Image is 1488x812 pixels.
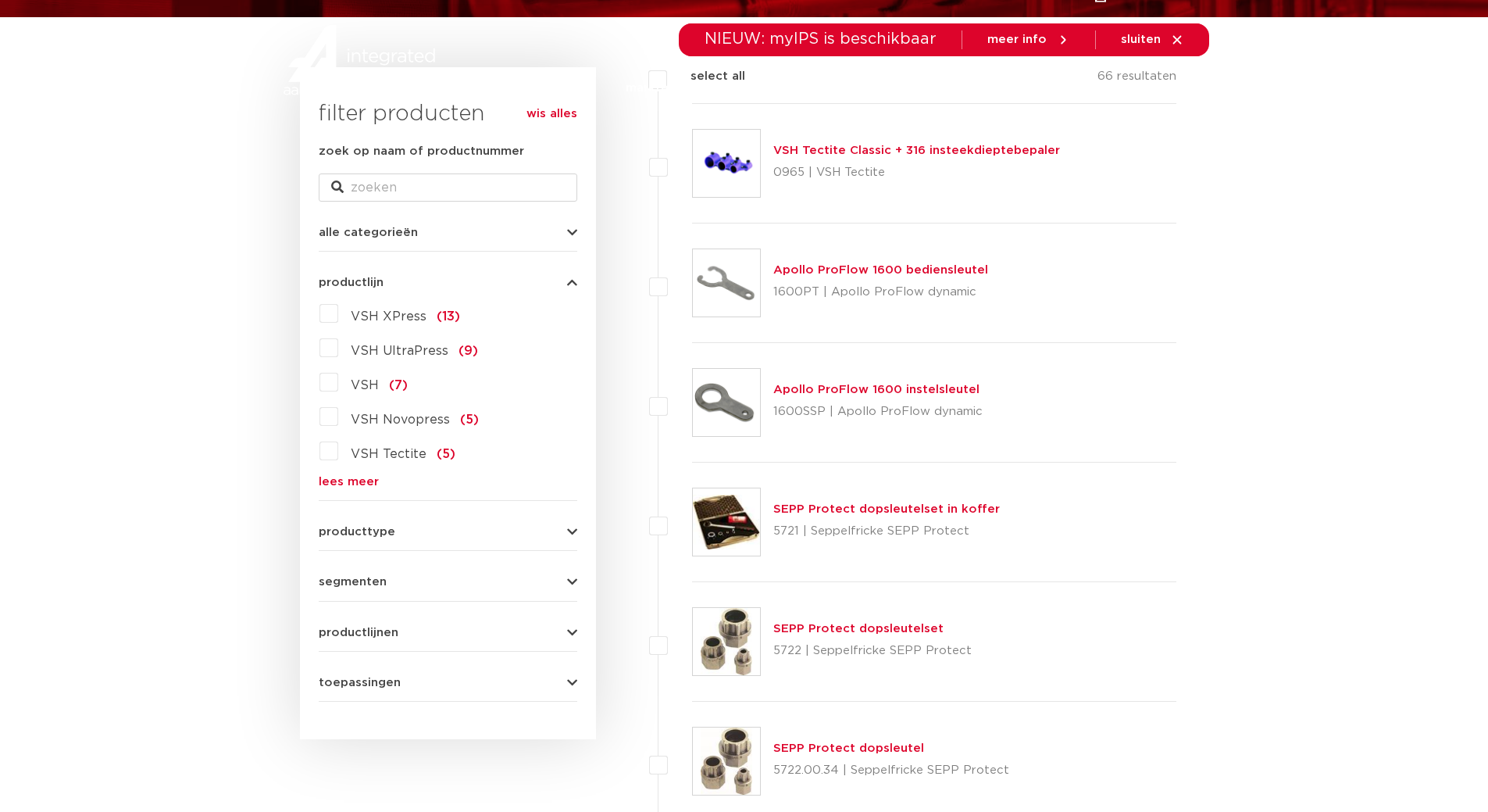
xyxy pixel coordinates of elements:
[773,384,980,395] a: Apollo ProFlow 1600 instelsleutel
[693,608,760,675] img: Thumbnail for SEPP Protect dopsleutelset
[1121,33,1184,47] a: sluiten
[351,448,426,460] span: VSH Tectite
[773,264,988,276] a: Apollo ProFlow 1600 bediensleutel
[693,130,760,197] img: Thumbnail for VSH Tectite Classic + 316 insteekdieptebepaler
[389,379,408,392] span: (7)
[693,249,760,317] img: Thumbnail for Apollo ProFlow 1600 bediensleutel
[705,31,937,47] span: NIEUW: myIPS is beschikbaar
[319,576,577,588] button: segmenten
[773,145,1060,156] a: VSH Tectite Classic + 316 insteekdieptebepaler
[987,34,1047,45] span: meer info
[773,742,924,754] a: SEPP Protect dopsleutel
[460,413,479,426] span: (5)
[459,345,478,357] span: (9)
[773,399,983,424] p: 1600SSP | Apollo ProFlow dynamic
[773,160,1060,185] p: 0965 | VSH Tectite
[693,728,760,795] img: Thumbnail for SEPP Protect dopsleutel
[693,488,760,556] img: Thumbnail for SEPP Protect dopsleutelset in koffer
[773,639,972,664] p: 5722 | Seppelfricke SEPP Protect
[319,476,577,488] a: lees meer
[1121,34,1161,45] span: sluiten
[773,280,988,305] p: 1600PT | Apollo ProFlow dynamic
[319,576,387,588] span: segmenten
[531,56,1053,120] nav: Menu
[773,758,1009,783] p: 5722.00.34 | Seppelfricke SEPP Protect
[773,503,1000,515] a: SEPP Protect dopsleutelset in koffer
[319,627,577,639] button: productlijnen
[319,677,401,689] span: toepassingen
[693,369,760,436] img: Thumbnail for Apollo ProFlow 1600 instelsleutel
[1131,56,1147,120] div: my IPS
[773,519,1000,544] p: 5721 | Seppelfricke SEPP Protect
[707,56,789,120] a: toepassingen
[319,173,577,202] input: zoeken
[987,33,1070,47] a: meer info
[437,310,460,323] span: (13)
[773,623,944,635] a: SEPP Protect dopsleutelset
[351,345,448,357] span: VSH UltraPress
[319,677,577,689] button: toepassingen
[319,526,577,538] button: producttype
[319,277,577,288] button: productlijn
[319,227,577,238] button: alle categorieën
[319,526,395,538] span: producttype
[999,56,1053,120] a: over ons
[437,448,455,460] span: (5)
[319,227,418,238] span: alle categorieën
[918,56,968,120] a: services
[351,413,450,426] span: VSH Novopress
[351,310,426,323] span: VSH XPress
[319,277,384,288] span: productlijn
[626,56,676,120] a: markten
[351,379,379,392] span: VSH
[319,142,524,161] label: zoek op naam of productnummer
[820,56,887,120] a: downloads
[531,56,594,120] a: producten
[319,627,398,639] span: productlijnen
